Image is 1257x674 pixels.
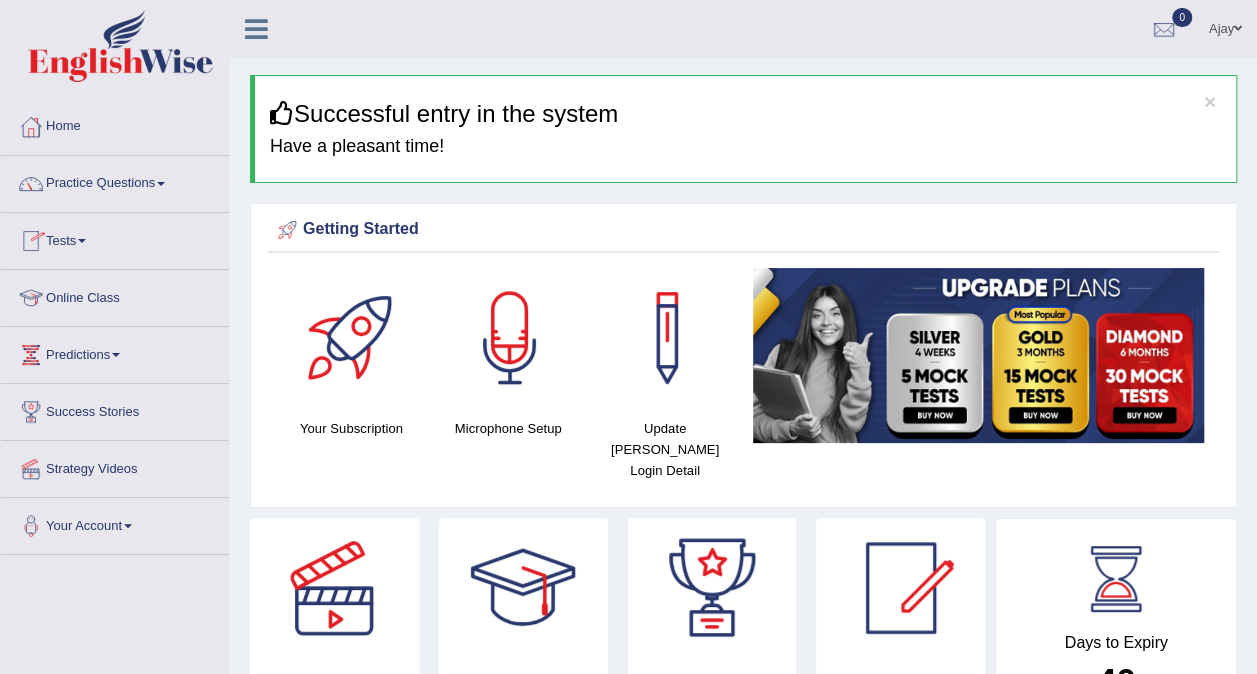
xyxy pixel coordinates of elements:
a: Tests [1,213,229,263]
a: Your Account [1,498,229,548]
a: Predictions [1,327,229,377]
div: Getting Started [273,215,1214,245]
a: Online Class [1,270,229,320]
h4: Your Subscription [283,418,420,439]
h4: Microphone Setup [440,418,577,439]
h3: Successful entry in the system [270,101,1221,127]
a: Success Stories [1,384,229,434]
span: 0 [1172,8,1192,27]
a: Strategy Videos [1,441,229,491]
h4: Have a pleasant time! [270,137,1221,157]
a: Home [1,99,229,149]
a: Practice Questions [1,156,229,206]
h4: Days to Expiry [1018,634,1214,652]
img: small5.jpg [753,268,1204,442]
h4: Update [PERSON_NAME] Login Detail [597,418,734,481]
button: × [1204,91,1216,112]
